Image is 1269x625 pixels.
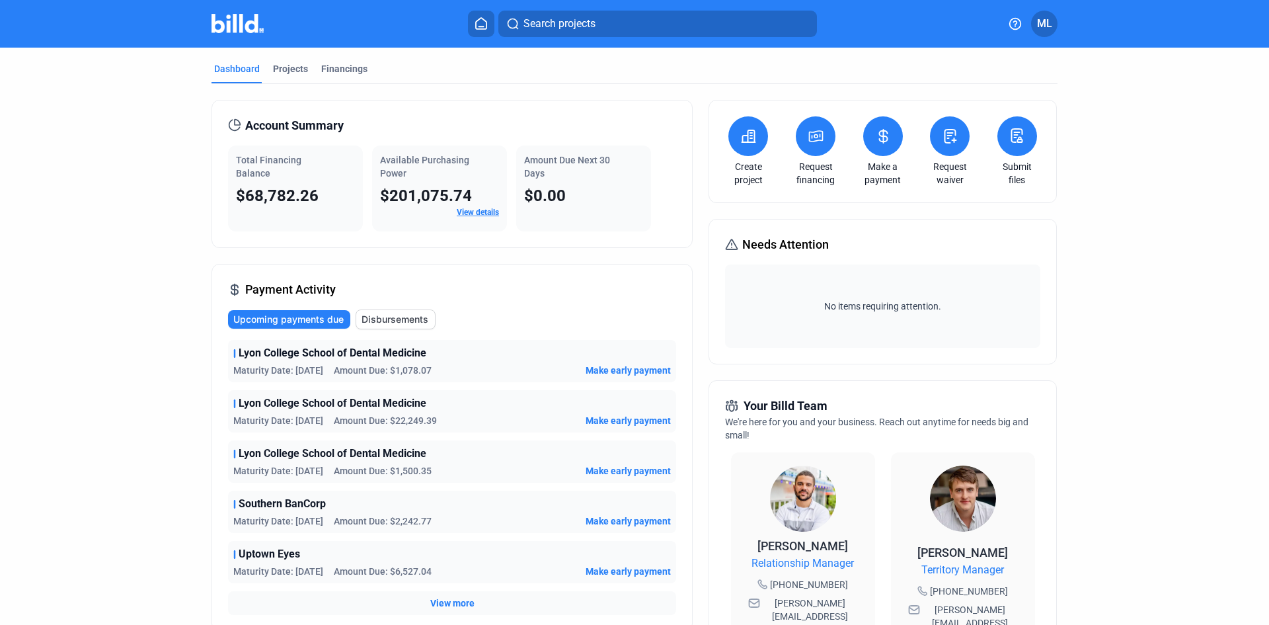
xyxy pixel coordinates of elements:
span: Maturity Date: [DATE] [233,515,323,528]
span: Territory Manager [921,562,1004,578]
button: Disbursements [356,310,436,329]
span: No items requiring attention. [730,300,1034,313]
span: Total Financing Balance [236,155,301,179]
span: [PHONE_NUMBER] [770,578,848,591]
span: Maturity Date: [DATE] [233,464,323,478]
button: Make early payment [586,515,671,528]
button: ML [1031,11,1057,37]
span: Search projects [523,16,596,32]
span: $0.00 [524,187,566,205]
button: Upcoming payments due [228,310,350,329]
img: Billd Company Logo [211,14,264,33]
span: Amount Due: $2,242.77 [334,515,432,528]
span: Amount Due: $6,527.04 [334,565,432,578]
span: Disbursements [362,313,428,326]
span: Lyon College School of Dental Medicine [239,396,426,411]
a: Submit files [994,160,1040,187]
span: Payment Activity [245,280,336,299]
a: Make a payment [860,160,906,187]
span: Lyon College School of Dental Medicine [239,345,426,361]
div: Dashboard [214,62,260,75]
span: Upcoming payments due [233,313,344,326]
span: Relationship Manager [751,556,854,571]
span: Your Billd Team [744,397,827,415]
span: Uptown Eyes [239,546,300,562]
a: View details [457,208,499,217]
button: View more [430,597,475,610]
button: Search projects [498,11,817,37]
span: ML [1037,16,1052,32]
span: $201,075.74 [380,187,472,205]
span: We're here for you and your business. Reach out anytime for needs big and small! [725,417,1028,440]
img: Territory Manager [930,466,996,532]
span: [PERSON_NAME] [917,546,1008,560]
button: Make early payment [586,364,671,377]
span: Southern BanCorp [239,496,326,512]
button: Make early payment [586,464,671,478]
span: Lyon College School of Dental Medicine [239,446,426,462]
span: [PHONE_NUMBER] [930,585,1008,598]
span: [PERSON_NAME] [757,539,848,553]
img: Relationship Manager [770,466,836,532]
span: Amount Due: $1,078.07 [334,364,432,377]
span: Maturity Date: [DATE] [233,414,323,427]
span: Maturity Date: [DATE] [233,364,323,377]
span: Account Summary [245,116,344,135]
span: Available Purchasing Power [380,155,469,179]
span: Needs Attention [742,235,829,254]
button: Make early payment [586,414,671,427]
div: Projects [273,62,308,75]
a: Request financing [792,160,839,187]
span: $68,782.26 [236,187,319,205]
span: Maturity Date: [DATE] [233,565,323,578]
button: Make early payment [586,565,671,578]
span: Amount Due Next 30 Days [524,155,610,179]
span: Amount Due: $1,500.35 [334,464,432,478]
a: Create project [725,160,771,187]
span: Amount Due: $22,249.39 [334,414,437,427]
div: Financings [321,62,367,75]
a: Request waiver [927,160,973,187]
